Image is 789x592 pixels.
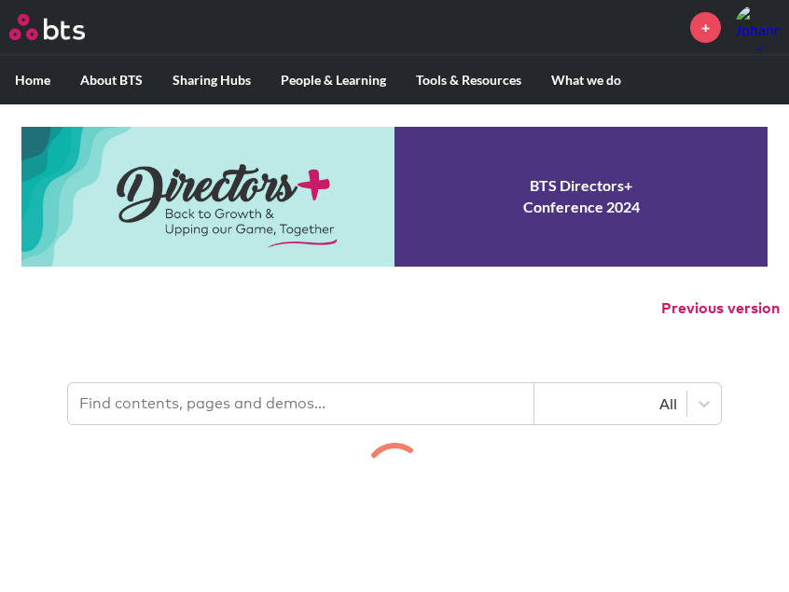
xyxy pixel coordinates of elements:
img: BTS Logo [9,14,85,40]
button: Previous version [661,298,780,319]
label: Sharing Hubs [158,56,266,104]
label: About BTS [65,56,158,104]
input: Find contents, pages and demos... [68,383,534,424]
label: Tools & Resources [401,56,536,104]
a: Conference 2024 [21,127,768,267]
a: Profile [735,5,780,49]
div: All [544,393,677,414]
img: Johanna Lindquist [735,5,780,49]
a: + [690,12,721,43]
label: People & Learning [266,56,401,104]
label: What we do [536,56,636,104]
a: Go home [9,14,119,40]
